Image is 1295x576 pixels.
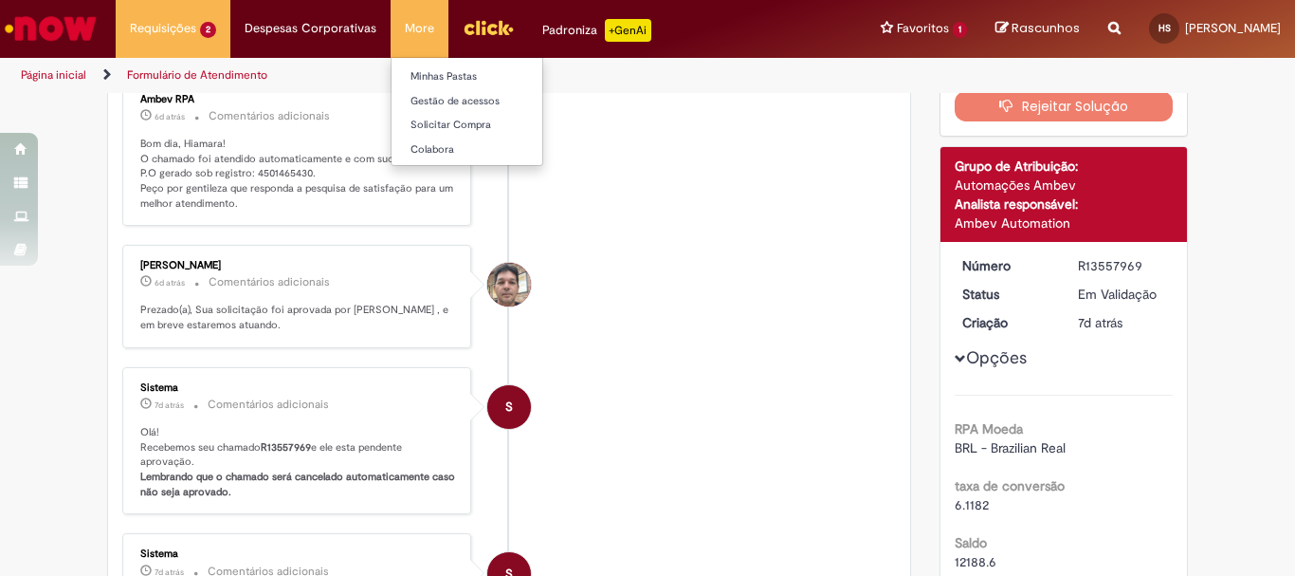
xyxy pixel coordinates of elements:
time: 24/09/2025 08:49:42 [155,111,185,122]
span: HS [1158,22,1171,34]
dt: Criação [948,313,1065,332]
span: 1 [953,22,967,38]
span: [PERSON_NAME] [1185,20,1281,36]
b: Saldo [955,534,987,551]
p: Prezado(a), Sua solicitação foi aprovada por [PERSON_NAME] , e em breve estaremos atuando. [140,303,456,332]
span: 6.1182 [955,496,989,513]
span: Favoritos [897,19,949,38]
div: Padroniza [542,19,651,42]
small: Comentários adicionais [208,397,329,413]
span: Requisições [130,19,196,38]
div: R13557969 [1078,256,1166,275]
span: Despesas Corporativas [245,19,376,38]
div: Ambev Automation [955,214,1174,232]
button: Rejeitar Solução [955,91,1174,121]
time: 23/09/2025 10:06:37 [155,399,184,411]
span: Rascunhos [1012,19,1080,37]
span: 2 [200,22,216,38]
div: Sistema [140,382,456,394]
div: 23/09/2025 10:06:25 [1078,313,1166,332]
p: +GenAi [605,19,651,42]
p: Bom dia, Hiamara! O chamado foi atendido automaticamente e com sucesso. P.O gerado sob registro: ... [140,137,456,212]
a: Formulário de Atendimento [127,67,267,83]
ul: More [391,57,543,166]
time: 23/09/2025 10:06:25 [1078,314,1122,331]
img: click_logo_yellow_360x200.png [463,13,514,42]
b: taxa de conversão [955,477,1065,494]
a: Colabora [392,139,600,160]
a: Gestão de acessos [392,91,600,112]
dt: Número [948,256,1065,275]
span: 7d atrás [155,399,184,411]
ul: Trilhas de página [14,58,849,93]
p: Olá! Recebemos seu chamado e ele esta pendente aprovação. [140,425,456,500]
span: More [405,19,434,38]
a: Solicitar Compra [392,115,600,136]
div: Grupo de Atribuição: [955,157,1174,176]
div: Analista responsável: [955,195,1174,214]
img: ServiceNow [2,9,100,47]
span: BRL - Brazilian Real [955,439,1066,456]
b: R13557969 [261,440,311,455]
div: Automações Ambev [955,176,1174,195]
div: Ambev RPA [140,94,456,105]
b: Lembrando que o chamado será cancelado automaticamente caso não seja aprovado. [140,470,458,499]
div: System [487,385,531,429]
div: [PERSON_NAME] [140,260,456,271]
span: 6d atrás [155,277,185,288]
time: 24/09/2025 08:41:09 [155,277,185,288]
dt: Status [948,285,1065,304]
div: Alisson Menezes De Oliveira [487,263,531,307]
div: Sistema [140,548,456,560]
span: 7d atrás [1078,314,1122,331]
b: RPA Moeda [955,420,1023,437]
a: Rascunhos [995,20,1080,38]
span: S [505,384,513,430]
span: 6d atrás [155,111,185,122]
small: Comentários adicionais [209,274,330,290]
a: Minhas Pastas [392,66,600,87]
a: Página inicial [21,67,86,83]
span: 12188.6 [955,553,996,570]
div: Em Validação [1078,285,1166,304]
small: Comentários adicionais [209,108,330,124]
